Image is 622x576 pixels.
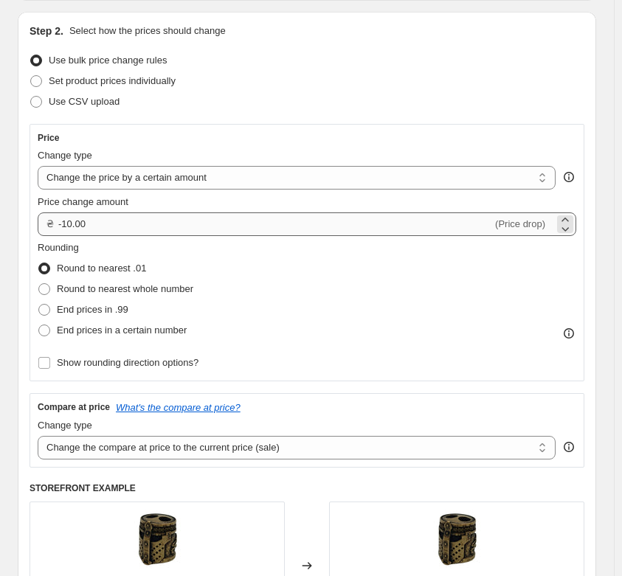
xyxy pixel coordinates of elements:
[38,150,92,161] span: Change type
[57,263,146,274] span: Round to nearest .01
[69,24,226,38] p: Select how the prices should change
[57,357,198,368] span: Show rounding direction options?
[30,24,63,38] h2: Step 2.
[38,242,79,253] span: Rounding
[561,440,576,454] div: help
[38,196,128,207] span: Price change amount
[38,420,92,431] span: Change type
[57,283,193,294] span: Round to nearest whole number
[561,170,576,184] div: help
[30,482,584,494] h6: STOREFRONT EXAMPLE
[427,510,486,569] img: 10_45256b0e-360d-47f9-bc67-88bef311ae00_80x.jpg
[49,75,176,86] span: Set product prices individually
[57,325,187,336] span: End prices in a certain number
[38,401,110,413] h3: Compare at price
[495,218,545,229] span: (Price drop)
[49,96,120,107] span: Use CSV upload
[38,132,59,144] h3: Price
[116,402,241,413] button: What's the compare at price?
[128,510,187,569] img: 10_45256b0e-360d-47f9-bc67-88bef311ae00_80x.jpg
[58,212,492,236] input: -10.00
[57,304,128,315] span: End prices in .99
[46,218,54,229] span: ₴
[49,55,167,66] span: Use bulk price change rules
